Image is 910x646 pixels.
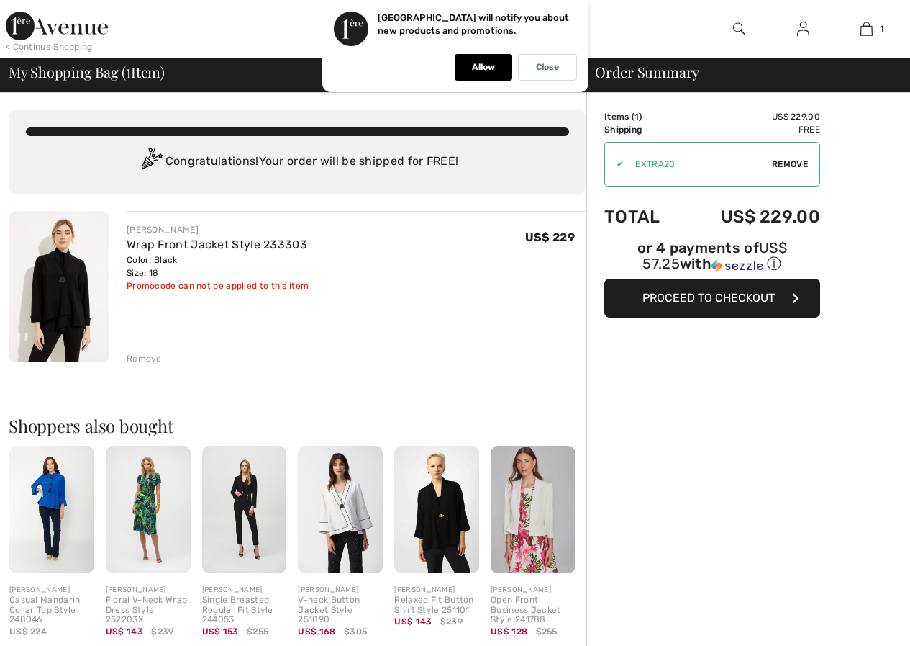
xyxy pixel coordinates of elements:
span: $255 [247,625,268,638]
img: 1ère Avenue [6,12,108,40]
td: Shipping [604,123,682,136]
img: My Info [797,20,809,37]
button: Proceed to Checkout [604,279,820,318]
h2: Shoppers also bought [9,417,586,434]
div: Color: Black Size: 18 [127,254,309,279]
div: or 4 payments of with [604,241,820,274]
div: [PERSON_NAME] [491,585,575,596]
p: [GEOGRAPHIC_DATA] will notify you about new products and promotions. [378,12,569,36]
img: Relaxed Fit Button Shirt Style 251101 [394,446,479,573]
a: 1 [835,20,898,37]
span: $239 [440,615,463,628]
a: Sign In [786,20,821,38]
span: US$ 168 [298,627,335,637]
div: [PERSON_NAME] [394,585,479,596]
span: US$ 57.25 [642,239,787,272]
img: Sezzle [711,259,763,272]
td: Items ( ) [604,110,682,123]
div: or 4 payments ofUS$ 57.25withSezzle Click to learn more about Sezzle [604,241,820,279]
div: Floral V-Neck Wrap Dress Style 252203X [106,596,191,625]
div: Relaxed Fit Button Shirt Style 251101 [394,596,479,616]
div: [PERSON_NAME] [106,585,191,596]
span: My Shopping Bag ( Item) [9,65,165,79]
img: V-neck Button Jacket Style 251090 [298,446,383,573]
div: [PERSON_NAME] [127,223,309,236]
span: US$ 153 [202,627,239,637]
span: $255 [536,625,558,638]
span: US$ 229 [525,230,575,244]
td: US$ 229.00 [682,192,820,241]
img: Congratulation2.svg [137,148,165,176]
img: Single Breasted Regular Fit Style 244053 [202,446,287,573]
div: Open Front Business Jacket Style 241788 [491,596,575,625]
div: [PERSON_NAME] [298,585,383,596]
div: [PERSON_NAME] [202,585,287,596]
td: Free [682,123,820,136]
td: US$ 229.00 [682,110,820,123]
span: $305 [344,625,367,638]
img: search the website [733,20,745,37]
span: $239 [151,625,173,638]
div: [PERSON_NAME] [9,585,94,596]
img: Casual Mandarin Collar Top Style 248046 [9,446,94,573]
img: Wrap Front Jacket Style 233303 [9,211,109,362]
input: Promo code [624,143,772,186]
span: 1 [880,22,883,35]
div: Congratulations! Your order will be shipped for FREE! [26,148,569,176]
p: Allow [472,62,495,73]
div: Order Summary [578,65,901,79]
img: Floral V-Neck Wrap Dress Style 252203X [106,446,191,573]
span: Proceed to Checkout [642,291,775,305]
span: 1 [634,112,639,122]
p: Close [536,62,559,73]
div: ✔ [605,158,624,171]
div: V-neck Button Jacket Style 251090 [298,596,383,625]
td: Total [604,192,682,241]
span: 1 [126,61,131,80]
div: Single Breasted Regular Fit Style 244053 [202,596,287,625]
span: US$ 224 [9,627,47,637]
img: Open Front Business Jacket Style 241788 [491,446,575,573]
img: My Bag [860,20,873,37]
span: US$ 143 [106,627,143,637]
div: Casual Mandarin Collar Top Style 248046 [9,596,94,625]
div: Promocode can not be applied to this item [127,279,309,292]
div: Remove [127,352,162,365]
div: < Continue Shopping [6,40,93,53]
a: Wrap Front Jacket Style 233303 [127,238,307,251]
span: Remove [772,158,808,171]
span: US$ 128 [491,627,527,637]
span: US$ 143 [394,616,432,627]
